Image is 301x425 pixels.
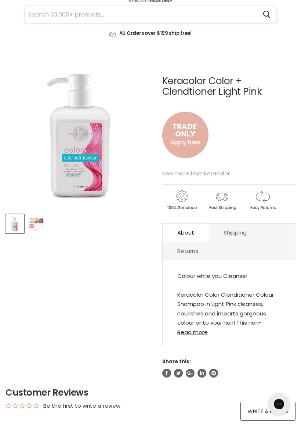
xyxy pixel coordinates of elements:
a: Returns [163,242,213,260]
img: returns.gif [243,189,282,211]
img: Keracolor Color + Clendtioner Light Pink [27,215,44,232]
a: About [163,224,209,242]
img: to.png [162,104,208,165]
a: Shipping [209,224,261,242]
h1: Keracolor Color + Clendtioner Light Pink [162,76,295,97]
span: Share this: [162,358,191,365]
img: Keracolor Color + Clendtioner Light Pink [6,215,23,232]
form: Product [24,6,277,23]
button: Keracolor Color + Clendtioner Light Pink [26,214,45,233]
div: Product thumbnails [4,212,156,233]
span: See more from [162,169,230,177]
aside: Share this: [162,358,295,378]
div: Colour while you Cleanse! Keracolor Color Clenditioner Colour Shampoo in Light Pink cleanses, nou... [177,271,281,325]
div: Be the first to write a review [43,402,120,410]
img: genuine.gif [162,189,201,211]
button: Search [257,6,276,23]
iframe: Gorgias live chat messenger [264,390,294,418]
img: shipping.gif [203,189,242,211]
a: Read more [177,325,281,335]
h2: Customer Reviews [6,386,295,399]
a: Keracolor [204,169,230,177]
button: Keracolor Color + Clendtioner Light Pink [6,214,24,233]
a: Write a review [240,402,295,421]
div: Keracolor Color + Clendtioner Light Pink image. Click or Scroll to Zoom. [6,57,155,207]
input: Search [25,6,257,23]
